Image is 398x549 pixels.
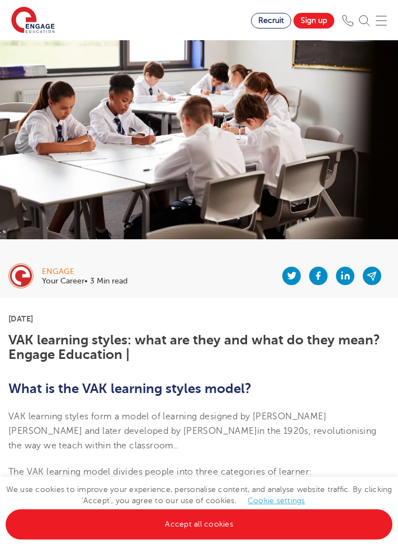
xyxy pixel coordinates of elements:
[11,7,55,35] img: Engage Education
[8,333,390,362] h1: VAK learning styles: what are they and what do they mean? Engage Education |
[42,268,127,276] div: engage
[293,13,334,29] a: Sign up
[6,485,392,528] span: We use cookies to improve your experience, personalise content, and analyse website traffic. By c...
[6,509,392,539] a: Accept all cookies
[248,496,305,505] a: Cookie settings
[258,16,284,25] span: Recruit
[8,467,312,477] span: The VAK learning model divides people into three categories of learner:
[359,15,370,26] img: Search
[376,15,387,26] img: Mobile Menu
[251,13,291,29] a: Recruit
[8,381,252,396] b: What is the VAK learning styles model?
[342,15,353,26] img: Phone
[42,277,127,285] p: Your Career• 3 Min read
[8,411,377,451] span: VAK learning styles form a model of learning designed by [PERSON_NAME] [PERSON_NAME] and later de...
[8,315,390,323] p: [DATE]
